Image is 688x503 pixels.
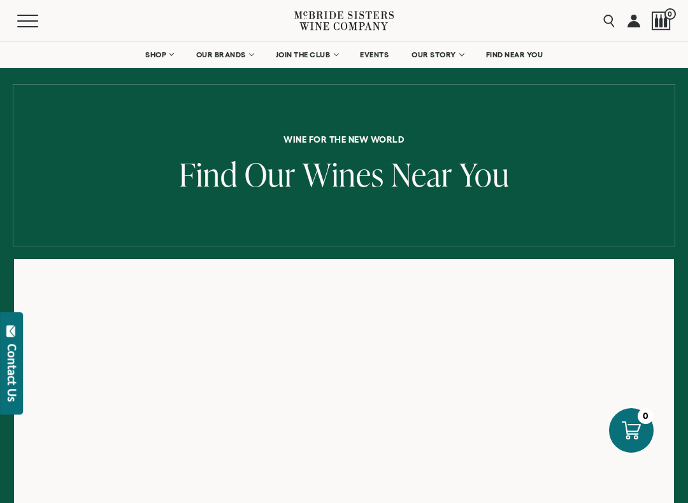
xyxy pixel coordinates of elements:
div: 0 [638,408,654,424]
a: SHOP [137,42,182,67]
a: EVENTS [352,42,397,67]
span: Near [391,152,452,196]
a: OUR BRANDS [188,42,261,67]
span: JOIN THE CLUB [276,50,331,59]
span: SHOP [145,50,167,59]
span: 0 [664,8,676,20]
span: EVENTS [360,50,389,59]
span: Find [179,152,238,196]
span: Wines [303,152,384,196]
span: Our [245,152,296,196]
span: FIND NEAR YOU [486,50,543,59]
button: Mobile Menu Trigger [17,15,63,27]
span: OUR STORY [412,50,456,59]
span: You [459,152,510,196]
a: FIND NEAR YOU [478,42,552,67]
a: OUR STORY [403,42,471,67]
div: Contact Us [6,344,18,402]
a: JOIN THE CLUB [268,42,346,67]
span: OUR BRANDS [196,50,246,59]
